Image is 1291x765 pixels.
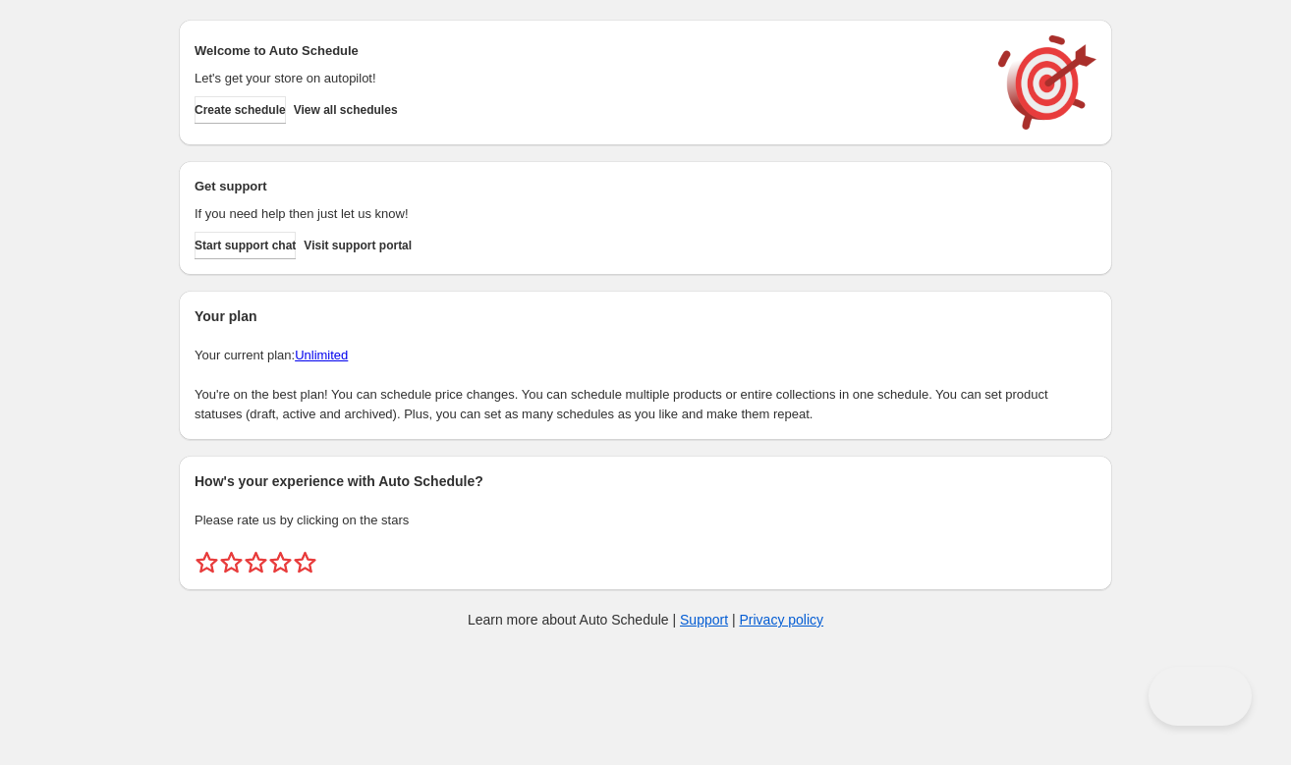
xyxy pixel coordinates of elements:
[304,238,412,253] span: Visit support portal
[195,96,286,124] button: Create schedule
[195,511,1096,530] p: Please rate us by clicking on the stars
[468,610,823,629] p: Learn more about Auto Schedule | |
[295,348,348,362] a: Unlimited
[195,471,1096,491] h2: How's your experience with Auto Schedule?
[680,612,728,628] a: Support
[195,177,979,196] h2: Get support
[195,232,296,259] a: Start support chat
[304,232,412,259] a: Visit support portal
[195,69,979,88] p: Let's get your store on autopilot!
[1149,667,1252,726] iframe: Toggle Customer Support
[195,238,296,253] span: Start support chat
[294,96,398,124] button: View all schedules
[195,346,1096,365] p: Your current plan:
[195,385,1096,424] p: You're on the best plan! You can schedule price changes. You can schedule multiple products or en...
[740,612,824,628] a: Privacy policy
[195,204,979,224] p: If you need help then just let us know!
[195,102,286,118] span: Create schedule
[195,41,979,61] h2: Welcome to Auto Schedule
[294,102,398,118] span: View all schedules
[195,306,1096,326] h2: Your plan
